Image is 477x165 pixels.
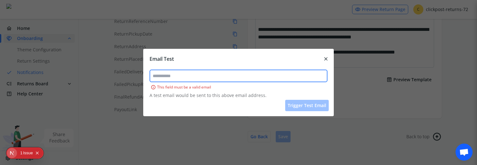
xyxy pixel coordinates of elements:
p: A test email would be sent to this above email address. [150,92,328,99]
button: close [318,55,334,63]
div: This field must be a valid email [150,83,328,91]
span: close [323,54,329,63]
button: Trigger test email [285,100,329,111]
div: Open chat [456,144,473,161]
div: Email Test [150,55,174,63]
span: info [151,83,156,91]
